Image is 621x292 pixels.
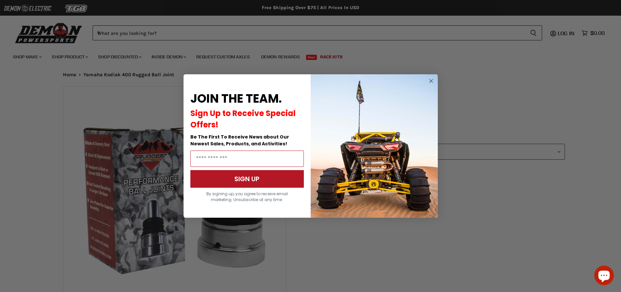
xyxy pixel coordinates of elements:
span: By signing up, you agree to receive email marketing. Unsubscribe at any time. [206,191,288,202]
img: a9095488-b6e7-41ba-879d-588abfab540b.jpeg [311,74,438,218]
span: Sign Up to Receive Special Offers! [190,108,296,130]
span: Be The First To Receive News about Our Newest Sales, Products, and Activities! [190,134,289,147]
input: Email Address [190,151,304,167]
button: Close dialog [427,77,435,85]
inbox-online-store-chat: Shopify online store chat [592,266,616,287]
button: SIGN UP [190,170,304,188]
span: JOIN THE TEAM. [190,90,282,107]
